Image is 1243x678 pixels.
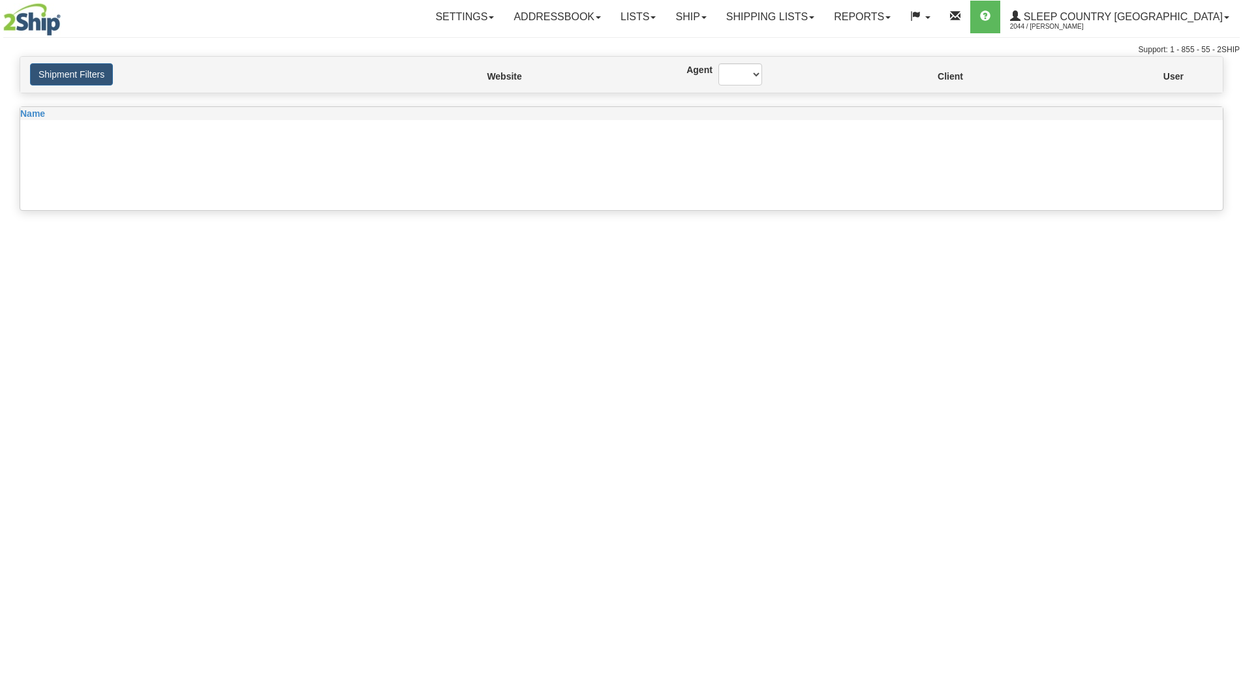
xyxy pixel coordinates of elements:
span: 2044 / [PERSON_NAME] [1010,20,1108,33]
label: Client [938,70,940,83]
div: Support: 1 - 855 - 55 - 2SHIP [3,44,1240,55]
span: Name [20,108,45,119]
a: Reports [824,1,900,33]
a: Settings [425,1,504,33]
a: Sleep Country [GEOGRAPHIC_DATA] 2044 / [PERSON_NAME] [1000,1,1239,33]
button: Shipment Filters [30,63,113,85]
a: Ship [666,1,716,33]
label: Website [487,70,492,83]
label: Agent [686,63,699,76]
a: Lists [611,1,666,33]
a: Addressbook [504,1,611,33]
span: Sleep Country [GEOGRAPHIC_DATA] [1020,11,1223,22]
img: logo2044.jpg [3,3,61,36]
a: Shipping lists [716,1,824,33]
